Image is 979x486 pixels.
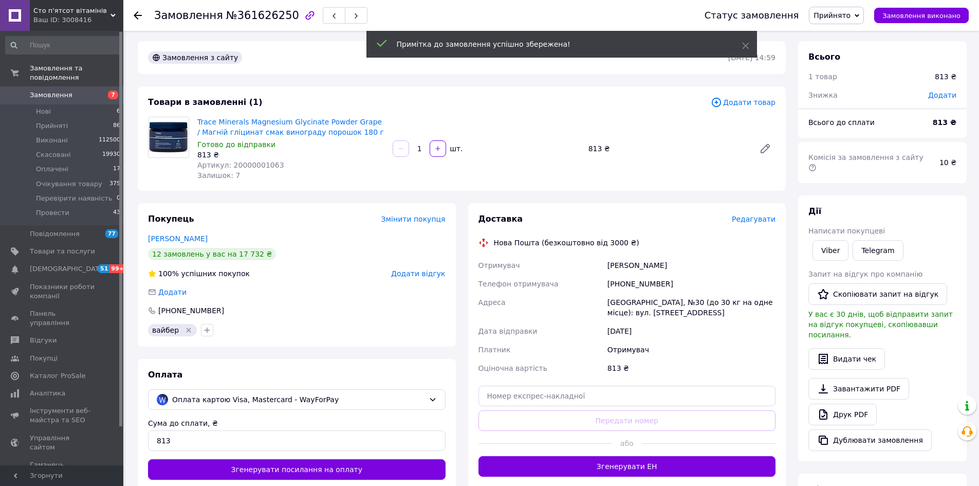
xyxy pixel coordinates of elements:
div: шт. [447,143,464,154]
span: 51 [98,264,109,273]
span: Виконані [36,136,68,145]
div: Повернутися назад [134,10,142,21]
input: Номер експрес-накладної [478,386,776,406]
button: Згенерувати ЕН [478,456,776,477]
span: №361626250 [226,9,299,22]
span: Отримувач [478,261,520,269]
span: Дата відправки [478,327,538,335]
div: Отримувач [605,340,778,359]
span: Дії [808,206,821,216]
span: 1 товар [808,73,837,81]
span: Відгуки [30,336,57,345]
span: 17 [113,165,120,174]
div: [PERSON_NAME] [605,256,778,275]
span: Оплата картою Visa, Mastercard - WayForPay [172,394,424,405]
a: Завантажити PDF [808,378,909,400]
span: Нові [36,107,51,116]
span: Написати покупцеві [808,227,885,235]
span: 19930 [102,150,120,159]
div: 813 ₴ [197,150,384,160]
div: успішних покупок [148,268,250,279]
span: 43 [113,208,120,218]
span: 86 [113,121,120,131]
span: Запит на відгук про компанію [808,270,922,278]
span: Покупці [30,354,58,363]
span: Редагувати [732,215,775,223]
span: Оплачені [36,165,68,174]
div: [DATE] [605,322,778,340]
span: Всього [808,52,840,62]
span: Оплата [148,370,182,380]
span: Інструменти веб-майстра та SEO [30,406,95,425]
span: Замовлення виконано [882,12,960,20]
span: Очікування товару [36,179,102,189]
span: 100% [158,269,179,278]
span: 99+ [109,264,126,273]
button: Замовлення виконано [874,8,969,23]
div: 813 ₴ [935,71,956,82]
span: 0 [117,194,120,203]
span: Замовлення та повідомлення [30,64,123,82]
span: 7 [108,91,118,99]
span: Адреса [478,298,506,307]
span: Управління сайтом [30,434,95,452]
div: Ваш ID: 3008416 [33,15,123,25]
span: Гаманець компанії [30,460,95,479]
span: 6 [117,107,120,116]
span: Замовлення [154,9,223,22]
input: Пошук [5,36,121,55]
span: Додати [928,91,956,99]
div: 813 ₴ [605,359,778,377]
span: 77 [105,229,118,238]
button: Скопіювати запит на відгук [808,283,947,305]
span: Перевірити наявність [36,194,113,203]
span: Повідомлення [30,229,80,239]
span: Товари та послуги [30,247,95,256]
span: вайбер [152,326,179,334]
div: Примітка до замовлення успішно збережена! [397,39,716,49]
span: Прийняті [36,121,68,131]
div: Нова Пошта (безкоштовно від 3000 ₴) [491,238,642,248]
a: Telegram [853,240,903,261]
span: У вас є 30 днів, щоб відправити запит на відгук покупцеві, скопіювавши посилання. [808,310,953,339]
span: Провести [36,208,69,218]
button: Дублювати замовлення [808,429,932,451]
span: Cто п'ятсот вітамінів [33,6,110,15]
b: 813 ₴ [933,118,956,127]
span: Прийнято [814,11,851,20]
span: Готово до відправки [197,140,275,149]
span: Всього до сплати [808,118,875,127]
div: [PHONE_NUMBER] [605,275,778,293]
a: Редагувати [755,138,775,159]
span: Панель управління [30,309,95,328]
span: Оціночна вартість [478,364,547,372]
div: 10 ₴ [933,151,963,174]
span: Покупець [148,214,194,224]
span: Знижка [808,91,838,99]
span: 375 [109,179,120,189]
div: 12 замовлень у вас на 17 732 ₴ [148,248,276,260]
span: Додати відгук [391,269,445,278]
span: Скасовані [36,150,71,159]
span: Замовлення [30,91,72,100]
span: Каталог ProSale [30,371,85,381]
button: Згенерувати посилання на оплату [148,459,446,480]
a: [PERSON_NAME] [148,235,208,243]
span: Телефон отримувача [478,280,559,288]
div: [PHONE_NUMBER] [157,305,225,316]
span: Доставка [478,214,523,224]
label: Сума до сплати, ₴ [148,419,218,427]
div: Статус замовлення [705,10,799,21]
a: Друк PDF [808,404,877,425]
div: Замовлення з сайту [148,51,242,64]
a: Viber [812,240,848,261]
svg: Видалити мітку [184,326,193,334]
span: [DEMOGRAPHIC_DATA] [30,264,106,274]
span: Товари в замовленні (1) [148,97,263,107]
span: 112500 [99,136,120,145]
button: Видати чек [808,348,885,370]
div: [GEOGRAPHIC_DATA], №30 (до 30 кг на одне місце): вул. [STREET_ADDRESS] [605,293,778,322]
div: 813 ₴ [584,141,751,156]
a: Trace Minerals Magnesium Glycinate Powder Grape / Магній гліцинат смак винограду порошок 180 г [197,118,384,136]
span: Додати [158,288,187,296]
